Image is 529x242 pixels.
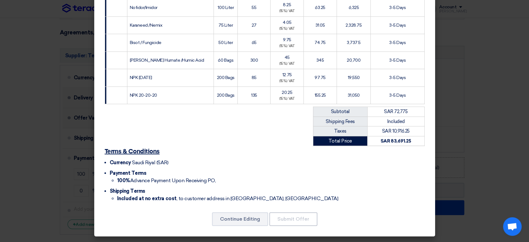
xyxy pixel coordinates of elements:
button: Submit Offer [269,212,317,226]
td: Subtotal [313,107,367,117]
div: (15%) VAT [273,44,301,49]
span: 3-5 Days [389,75,406,80]
span: [PERSON_NAME] Humate /Humic Acid [130,58,204,63]
div: (15%) VAT [273,61,301,67]
span: 200 Bags [217,93,235,98]
span: 100 Liter [218,5,234,10]
span: NPK 20-20-20 [130,93,157,98]
span: 300 [250,58,258,63]
span: Advance Payment Upon Receiving PO, [117,178,216,183]
span: 20.25 [282,90,292,95]
li: , to customer address in [GEOGRAPHIC_DATA], [GEOGRAPHIC_DATA] [117,195,425,202]
strong: SAR 83,691.25 [381,138,411,144]
span: 60 Bags [218,58,233,63]
span: 9.75 [283,37,291,42]
span: 3-5 Days [389,23,406,28]
span: Bisot / Fungicide [130,40,161,45]
span: 3-5 Days [389,5,406,10]
span: 6,325 [348,5,359,10]
span: 3-5 Days [389,93,406,98]
span: 345 [316,58,324,63]
span: 8.25 [283,2,291,7]
span: Karaneed /Nemix [130,23,162,28]
span: 85 [252,75,257,80]
span: Currency [110,160,131,165]
span: 65 [252,40,257,45]
span: 3-5 Days [389,40,406,45]
span: Saudi Riyal (SAR) [132,160,168,165]
td: Total Price [313,136,367,146]
span: Payment Terms [110,170,147,176]
span: NPK [DATE] [130,75,152,80]
span: 45 [284,55,290,60]
span: 12.75 [282,72,292,77]
span: 135 [251,93,257,98]
span: 27 [252,23,257,28]
span: 31.05 [315,23,325,28]
button: Continue Editing [212,212,268,226]
span: 55 [252,5,256,10]
span: 155.25 [314,93,326,98]
span: 200 Bags [217,75,235,80]
span: Shipping Terms [110,188,145,194]
span: 74.75 [315,40,326,45]
u: Terms & Conditions [105,148,160,155]
span: 3,737.5 [347,40,361,45]
span: 50 Liter [218,40,233,45]
td: Shipping Fees [313,117,367,126]
span: 3-5 Days [389,58,406,63]
td: Taxes [313,126,367,136]
span: Included [387,119,405,124]
span: 75 Liter [218,23,233,28]
span: Nofidor/Imidor [130,5,157,10]
span: 4.05 [283,20,291,25]
span: SAR 10,916.25 [382,128,410,134]
div: (15%) VAT [273,9,301,14]
span: 20,700 [347,58,360,63]
span: 19,550 [348,75,360,80]
span: 2,328.75 [346,23,362,28]
span: 31,050 [348,93,360,98]
div: (15%) VAT [273,26,301,32]
strong: 100% [117,178,130,183]
td: SAR 72,775 [367,107,424,117]
strong: Included at no extra cost [117,196,177,201]
span: 97.75 [315,75,326,80]
div: Open chat [503,217,522,236]
div: (15%) VAT [273,96,301,102]
span: 63.25 [315,5,325,10]
div: (15%) VAT [273,79,301,84]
